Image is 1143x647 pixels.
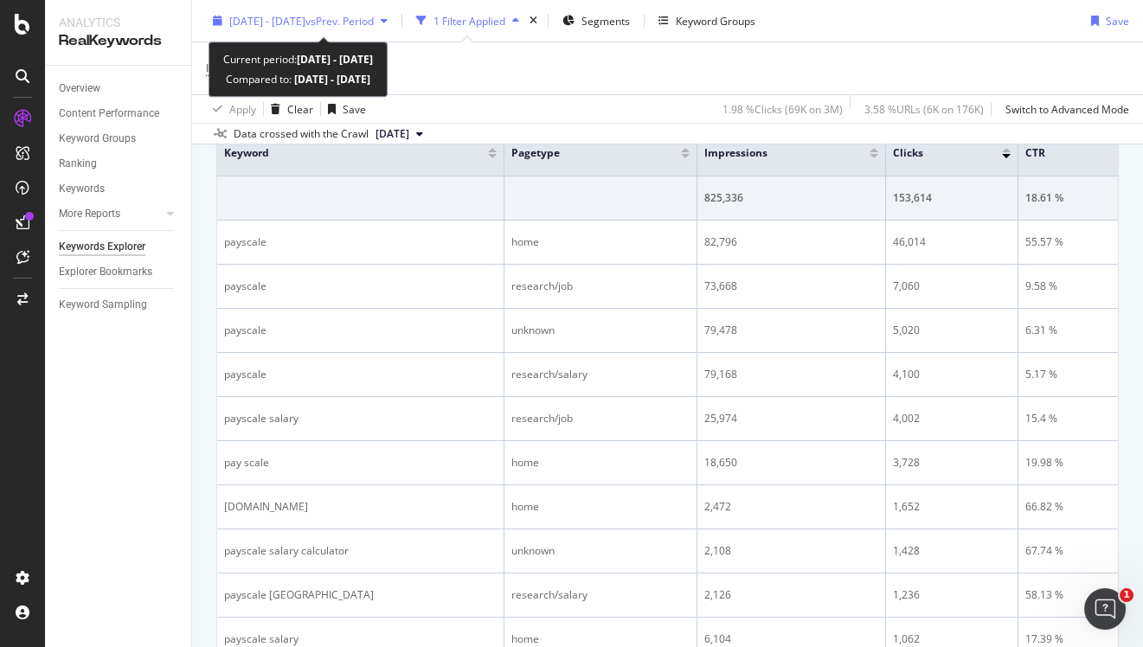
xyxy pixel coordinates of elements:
button: Keyword Groups [652,7,762,35]
a: Ranking [59,155,179,173]
div: 18,650 [704,455,878,471]
div: Keywords [59,180,105,198]
div: home [511,234,690,250]
span: 1 [1120,588,1133,602]
div: More Reports [59,205,120,223]
div: 5,020 [893,323,1011,338]
div: 825,336 [704,190,878,206]
div: Overview [59,80,100,98]
span: pagetype [511,145,655,161]
div: Keyword Groups [676,13,755,28]
div: payscale [GEOGRAPHIC_DATA] [224,587,497,603]
div: 19.98 % [1025,455,1126,471]
div: Explorer Bookmarks [59,263,152,281]
div: payscale [224,279,497,294]
div: 67.74 % [1025,543,1126,559]
span: Impressions [704,145,844,161]
span: Segments [581,13,630,28]
div: Save [1106,13,1129,28]
div: 4,002 [893,411,1011,426]
div: payscale salary calculator [224,543,497,559]
a: Keyword Groups [59,130,179,148]
button: Segments [555,7,637,35]
div: times [526,12,541,29]
div: [DOMAIN_NAME] [224,499,497,515]
div: payscale [224,367,497,382]
div: Current period: [223,49,373,69]
span: [DATE] - [DATE] [229,13,305,28]
div: research/salary [511,587,690,603]
div: pay scale [224,455,497,471]
div: 2,126 [704,587,878,603]
button: 1 Filter Applied [409,7,526,35]
a: Content Performance [59,105,179,123]
button: Apply [206,95,256,123]
div: payscale [224,234,497,250]
iframe: Intercom live chat [1084,588,1126,630]
button: [DATE] [369,124,430,144]
div: 1 Filter Applied [433,13,505,28]
div: 1,428 [893,543,1011,559]
div: 55.57 % [1025,234,1126,250]
div: payscale [224,323,497,338]
div: Analytics [59,14,177,31]
div: unknown [511,323,690,338]
div: 66.82 % [1025,499,1126,515]
div: Data crossed with the Crawl [234,126,369,142]
button: Save [1084,7,1129,35]
div: Ranking [59,155,97,173]
div: 25,974 [704,411,878,426]
div: 73,668 [704,279,878,294]
div: 6.31 % [1025,323,1126,338]
div: Compared to: [226,69,370,89]
span: Keyword [224,145,462,161]
a: Keyword Sampling [59,296,179,314]
button: [DATE] - [DATE]vsPrev. Period [206,7,395,35]
div: Switch to Advanced Mode [1005,101,1129,116]
div: Clear [287,101,313,116]
span: CTR [1025,145,1091,161]
div: 17.39 % [1025,631,1126,647]
button: Clear [264,95,313,123]
div: 3,728 [893,455,1011,471]
a: Explorer Bookmarks [59,263,179,281]
div: 2,472 [704,499,878,515]
div: 2,108 [704,543,878,559]
div: 18.61 % [1025,190,1126,206]
div: home [511,499,690,515]
a: Keywords [59,180,179,198]
div: 6,104 [704,631,878,647]
div: Content Performance [59,105,159,123]
div: unknown [511,543,690,559]
a: Overview [59,80,179,98]
span: vs Prev. Period [305,13,374,28]
div: 3.58 % URLs ( 6K on 176K ) [864,101,984,116]
div: 1,236 [893,587,1011,603]
div: 4,100 [893,367,1011,382]
div: 79,168 [704,367,878,382]
div: Apply [229,101,256,116]
div: 7,060 [893,279,1011,294]
b: [DATE] - [DATE] [297,52,373,67]
button: Switch to Advanced Mode [999,95,1129,123]
b: [DATE] - [DATE] [292,72,370,86]
div: research/job [511,279,690,294]
span: Clicks [893,145,976,161]
div: 1,652 [893,499,1011,515]
div: 15.4 % [1025,411,1126,426]
div: Save [343,101,366,116]
div: research/salary [511,367,690,382]
span: Is Branded [206,61,258,75]
div: payscale salary [224,411,497,426]
div: Keyword Sampling [59,296,147,314]
div: 5.17 % [1025,367,1126,382]
div: RealKeywords [59,31,177,51]
div: 1.98 % Clicks ( 69K on 3M ) [722,101,843,116]
div: Keywords Explorer [59,238,145,256]
div: 58.13 % [1025,587,1126,603]
div: home [511,631,690,647]
div: 9.58 % [1025,279,1126,294]
div: home [511,455,690,471]
div: 1,062 [893,631,1011,647]
button: Save [321,95,366,123]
